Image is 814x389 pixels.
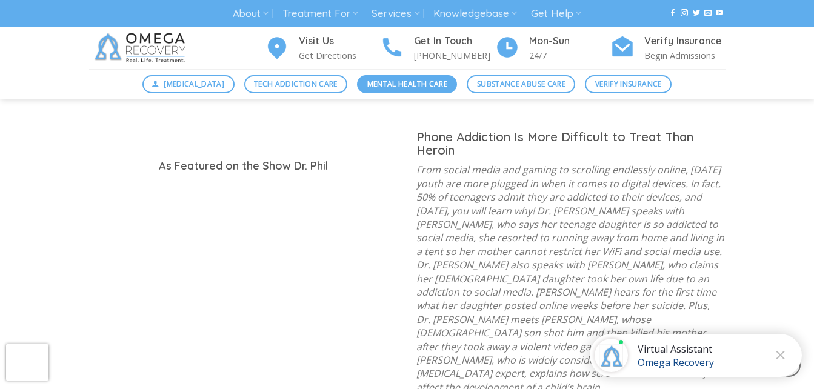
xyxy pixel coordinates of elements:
a: About [233,2,269,25]
a: Tech Addiction Care [244,75,348,93]
h4: Mon-Sun [529,33,610,49]
a: Mental Health Care [357,75,457,93]
a: Substance Abuse Care [467,75,575,93]
a: Verify Insurance Begin Admissions [610,33,726,63]
a: Get In Touch [PHONE_NUMBER] [380,33,495,63]
p: Get Directions [299,48,380,62]
a: Follow on YouTube [716,9,723,18]
iframe: YouTube video player [89,181,398,371]
a: Visit Us Get Directions [265,33,380,63]
a: Get Help [531,2,581,25]
span: Tech Addiction Care [254,78,338,90]
h4: Visit Us [299,33,380,49]
a: Services [372,2,419,25]
a: Send us an email [704,9,712,18]
span: Substance Abuse Care [477,78,565,90]
h4: As Featured on the Show Dr. Phil [89,158,398,175]
p: 24/7 [529,48,610,62]
span: Mental Health Care [367,78,447,90]
p: Begin Admissions [644,48,726,62]
a: Follow on Instagram [681,9,688,18]
h4: Verify Insurance [644,33,726,49]
span: [MEDICAL_DATA] [164,78,224,90]
a: Knowledgebase [433,2,517,25]
a: Follow on Facebook [669,9,676,18]
p: [PHONE_NUMBER] [414,48,495,62]
span: Verify Insurance [595,78,662,90]
a: Verify Insurance [585,75,672,93]
h4: Get In Touch [414,33,495,49]
h3: Phone Addiction Is More Difficult to Treat Than Heroin [416,130,726,158]
a: [MEDICAL_DATA] [142,75,235,93]
img: Omega Recovery [89,27,195,69]
a: Follow on Twitter [693,9,700,18]
a: Treatment For [282,2,358,25]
